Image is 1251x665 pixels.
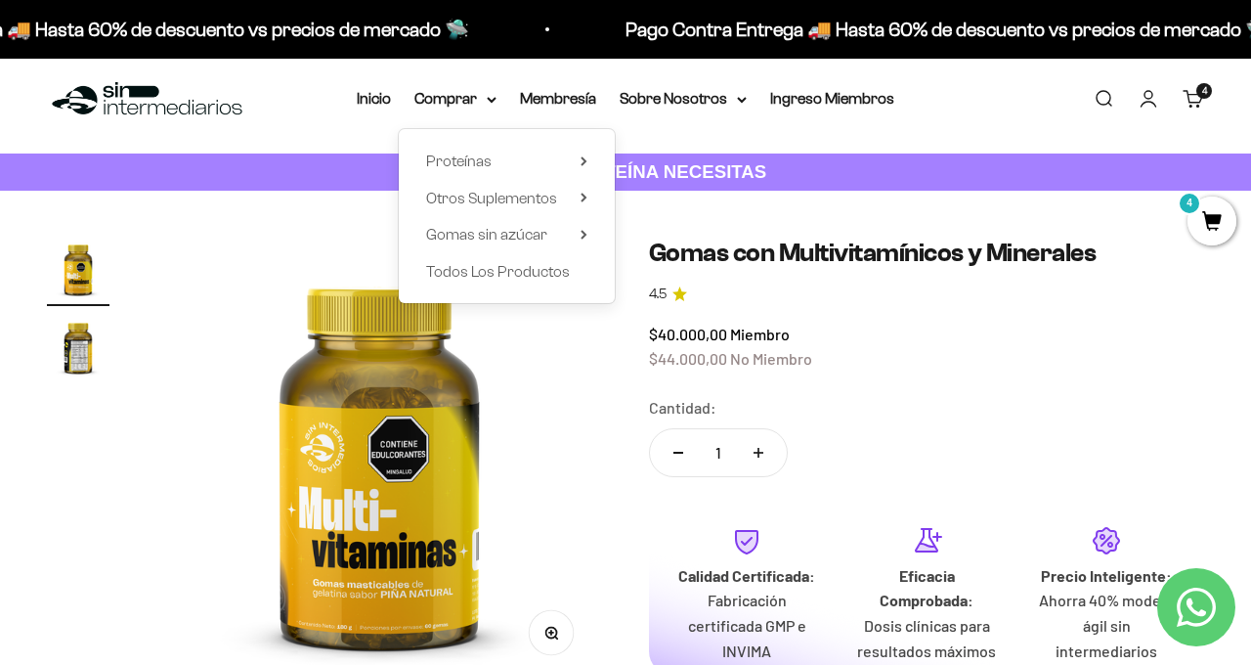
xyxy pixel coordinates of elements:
[47,316,109,378] img: Gomas con Multivitamínicos y Minerales
[1196,83,1212,99] cart-count: 4
[426,149,587,174] summary: Proteínas
[47,238,109,306] button: Ir al artículo 1
[47,316,109,384] button: Ir al artículo 2
[426,153,492,169] span: Proteínas
[852,613,1001,663] p: Dosis clínicas para resultados máximos
[1041,566,1172,585] strong: Precio Inteligente:
[649,284,1204,305] a: 4.54.5 de 5.0 estrellas
[426,222,587,247] summary: Gomas sin azúcar
[426,186,587,211] summary: Otros Suplementos
[678,566,815,585] strong: Calidad Certificada:
[620,86,747,111] summary: Sobre Nosotros
[1178,192,1201,215] mark: 4
[649,349,727,368] span: $44.000,00
[649,325,727,343] span: $40.000,00
[672,588,821,663] p: Fabricación certificada GMP e INVIMA
[47,238,109,300] img: Gomas con Multivitamínicos y Minerales
[770,90,894,107] a: Ingreso Miembros
[414,86,496,111] summary: Comprar
[1183,88,1204,110] a: 4
[730,429,787,476] button: Aumentar cantidad
[1187,212,1236,234] a: 4
[880,566,973,610] strong: Eficacia Comprobada:
[649,238,1204,268] h1: Gomas con Multivitamínicos y Minerales
[730,325,790,343] span: Miembro
[649,395,716,421] label: Cantidad:
[485,161,767,182] strong: CUANTA PROTEÍNA NECESITAS
[426,226,547,243] span: Gomas sin azúcar
[649,284,667,305] span: 4.5
[426,259,587,285] a: Todos Los Productos
[474,14,1118,45] p: Pago Contra Entrega 🚚 Hasta 60% de descuento vs precios de mercado 🛸
[1032,588,1181,663] p: Ahorra 40% modelo ágil sin intermediarios
[426,263,570,280] span: Todos Los Productos
[357,90,391,107] a: Inicio
[520,90,596,107] a: Membresía
[650,429,707,476] button: Reducir cantidad
[426,190,557,206] span: Otros Suplementos
[730,349,812,368] span: No Miembro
